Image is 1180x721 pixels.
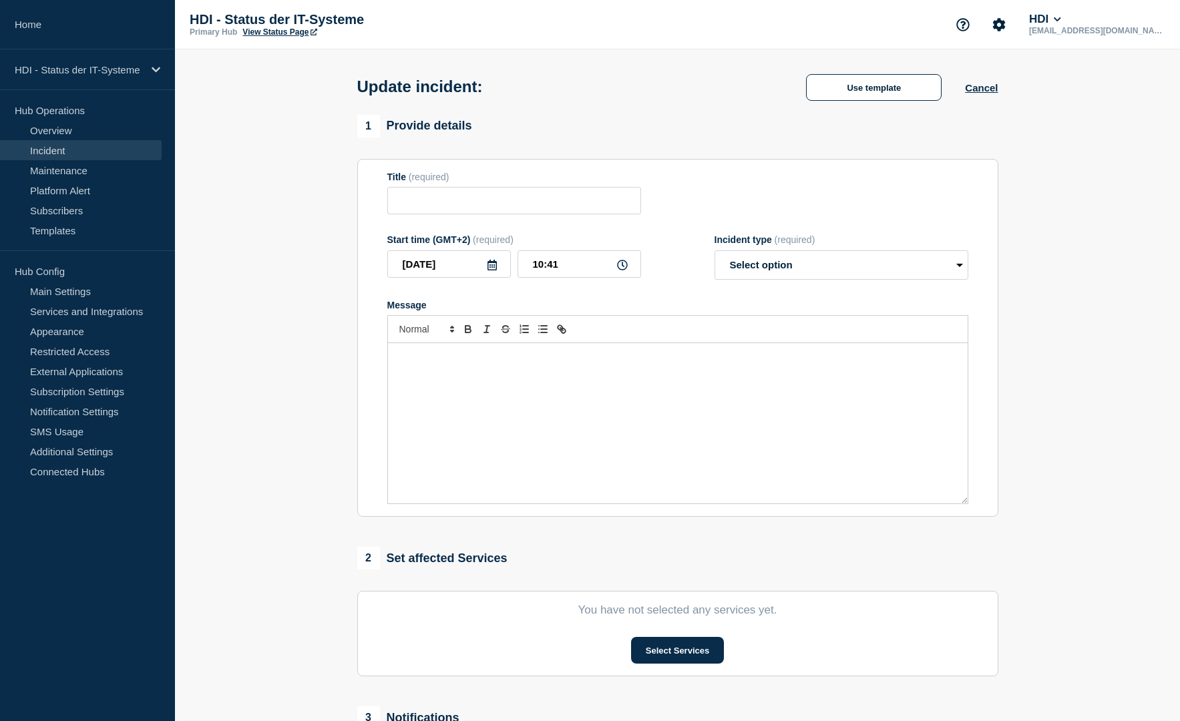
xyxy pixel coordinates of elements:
[631,637,724,664] button: Select Services
[387,187,641,214] input: Title
[387,604,968,617] p: You have not selected any services yet.
[518,250,641,278] input: HH:MM
[357,547,508,569] div: Set affected Services
[775,234,815,245] span: (required)
[190,27,237,37] p: Primary Hub
[985,11,1013,39] button: Account settings
[459,321,477,337] button: Toggle bold text
[715,250,968,280] select: Incident type
[387,234,641,245] div: Start time (GMT+2)
[357,115,380,138] span: 1
[965,82,998,93] button: Cancel
[515,321,534,337] button: Toggle ordered list
[1026,26,1165,35] p: [EMAIL_ADDRESS][DOMAIN_NAME]
[190,12,457,27] p: HDI - Status der IT-Systeme
[473,234,514,245] span: (required)
[387,172,641,182] div: Title
[534,321,552,337] button: Toggle bulleted list
[477,321,496,337] button: Toggle italic text
[806,74,942,101] button: Use template
[1026,13,1064,26] button: HDI
[409,172,449,182] span: (required)
[357,115,472,138] div: Provide details
[242,27,317,37] a: View Status Page
[388,343,968,503] div: Message
[357,77,483,96] h1: Update incident:
[387,300,968,310] div: Message
[393,321,459,337] span: Font size
[552,321,571,337] button: Toggle link
[15,64,143,75] p: HDI - Status der IT-Systeme
[715,234,968,245] div: Incident type
[387,250,511,278] input: YYYY-MM-DD
[496,321,515,337] button: Toggle strikethrough text
[357,547,380,569] span: 2
[949,11,977,39] button: Support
